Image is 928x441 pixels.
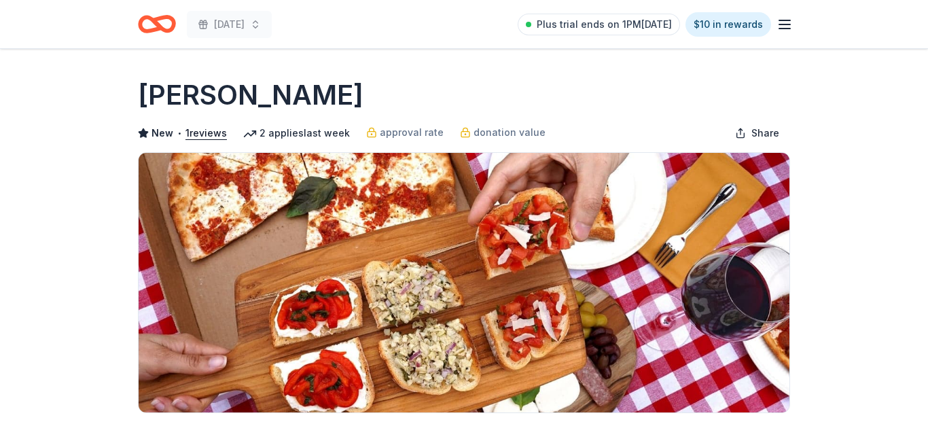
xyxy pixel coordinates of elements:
a: $10 in rewards [685,12,771,37]
span: [DATE] [214,16,245,33]
img: Image for Grimaldi's [139,153,789,412]
span: Plus trial ends on 1PM[DATE] [537,16,672,33]
button: 1reviews [185,125,227,141]
a: donation value [460,124,546,141]
button: [DATE] [187,11,272,38]
span: New [151,125,173,141]
div: 2 applies last week [243,125,350,141]
span: Share [751,125,779,141]
a: approval rate [366,124,444,141]
span: • [177,128,182,139]
a: Plus trial ends on 1PM[DATE] [518,14,680,35]
span: approval rate [380,124,444,141]
a: Home [138,8,176,40]
button: Share [724,120,790,147]
h1: [PERSON_NAME] [138,76,363,114]
span: donation value [474,124,546,141]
